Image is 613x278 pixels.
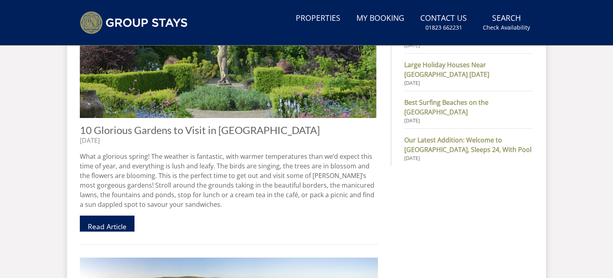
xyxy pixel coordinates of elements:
[483,24,530,32] small: Check Availability
[404,135,533,162] a: Our Latest Addition: Welcome to [GEOGRAPHIC_DATA], Sleeps 24, With Pool [DATE]
[80,216,134,232] a: Read Article
[80,29,378,118] img: 10 Glorious Gardens to Visit in Devon
[80,124,320,136] a: 10 Glorious Gardens to Visit in [GEOGRAPHIC_DATA]
[404,60,533,79] strong: Large Holiday Houses Near [GEOGRAPHIC_DATA] [DATE]
[404,154,533,162] small: [DATE]
[404,79,533,87] small: [DATE]
[404,60,533,87] a: Large Holiday Houses Near [GEOGRAPHIC_DATA] [DATE] [DATE]
[417,10,470,36] a: Contact Us01823 662231
[353,10,407,28] a: My Booking
[80,11,188,34] img: Group Stays
[425,24,462,32] small: 01823 662231
[404,135,533,154] strong: Our Latest Addition: Welcome to [GEOGRAPHIC_DATA], Sleeps 24, With Pool
[80,152,378,209] p: What a glorious spring! The weather is fantastic, with warmer temperatures than we’d expect this ...
[80,136,100,145] time: [DATE]
[404,98,533,124] a: Best Surfing Beaches on the [GEOGRAPHIC_DATA] [DATE]
[404,98,533,117] strong: Best Surfing Beaches on the [GEOGRAPHIC_DATA]
[293,10,344,28] a: Properties
[480,10,533,36] a: SearchCheck Availability
[404,117,533,124] small: [DATE]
